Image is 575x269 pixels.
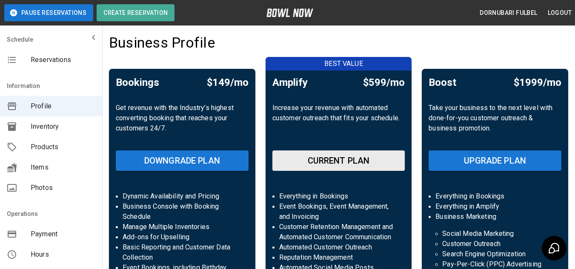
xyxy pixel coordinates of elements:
button: Logout [544,5,575,21]
p: Reputation Management [279,252,398,263]
span: Payment [31,229,95,239]
p: Event Bookings, Event Management, and Invoicing [279,201,398,222]
span: Hours [31,249,95,260]
p: Business Console with Booking Schedule [123,201,242,222]
p: Automated Customer Outreach [279,242,398,252]
p: Everything in Bookings [279,191,398,201]
img: logo [266,8,313,17]
p: BEST VALUE [271,59,417,69]
p: Social Media Marketing [442,229,548,239]
p: Customer Outreach [442,239,548,249]
h5: Amplify [272,76,308,89]
p: Customer Retention Management and Automated Customer Communication [279,222,398,242]
p: Business Marketing [435,212,555,222]
span: Reservations [31,55,95,65]
button: Dornubari Fulbel [476,5,541,21]
p: Search Engine Optimization [442,249,548,259]
p: Manage Multiple Inventories [123,222,242,232]
p: Dynamic Availability and Pricing [123,191,242,201]
h6: DOWNGRADE PLAN [144,154,220,167]
span: Items [31,162,95,173]
h4: Business Profile [109,34,215,52]
button: Create Reservation [97,4,175,21]
button: Pause Reservations [4,4,93,21]
h5: Boost [429,76,456,89]
p: Increase your revenue with automated customer outreach that fits your schedule. [272,103,405,144]
h5: $599/mo [363,76,405,89]
p: Everything in Amplify [435,201,555,212]
p: Take your business to the next level with done-for-you customer outreach & business promotion. [429,103,561,144]
p: Basic Reporting and Customer Data Collection [123,242,242,263]
button: UPGRADE PLAN [429,150,561,171]
p: Everything in Bookings [435,191,555,201]
h5: $149/mo [207,76,249,89]
h5: Bookings [116,76,159,89]
span: Products [31,142,95,152]
p: Get revenue with the Industry’s highest converting booking that reaches your customers 24/7. [116,103,249,144]
span: Photos [31,183,95,193]
span: Inventory [31,122,95,132]
span: Profile [31,101,95,111]
h6: UPGRADE PLAN [464,154,526,167]
button: DOWNGRADE PLAN [116,150,249,171]
h5: $1999/mo [514,76,561,89]
p: Add-ons for Upselling [123,232,242,242]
